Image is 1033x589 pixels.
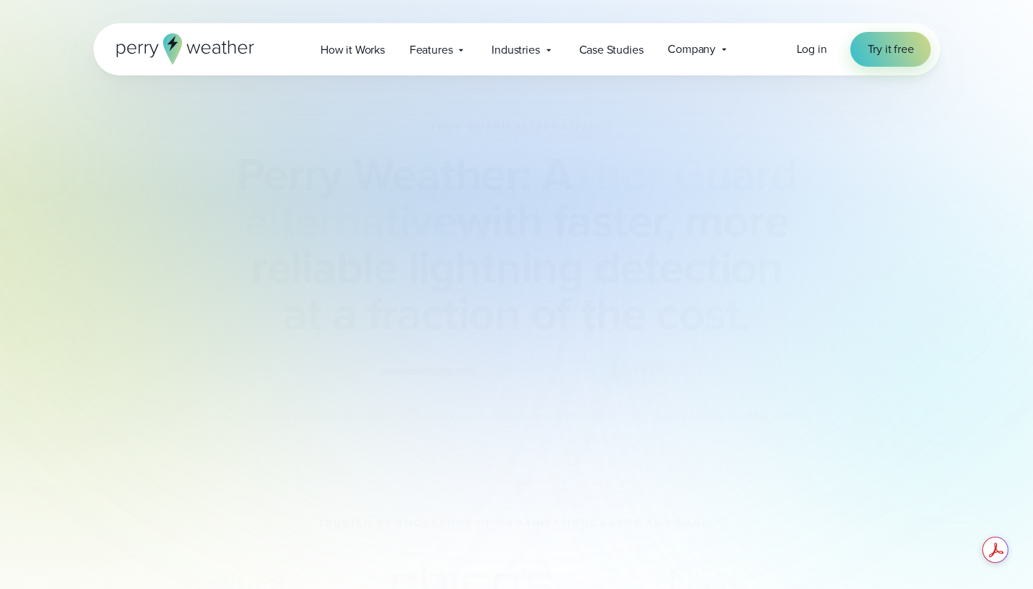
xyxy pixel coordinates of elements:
[850,32,932,67] a: Try it free
[797,41,827,58] a: Log in
[491,41,539,59] span: Industries
[308,35,397,65] a: How it Works
[868,41,914,58] span: Try it free
[320,41,385,59] span: How it Works
[410,41,453,59] span: Features
[579,41,644,59] span: Case Studies
[567,35,656,65] a: Case Studies
[668,41,715,58] span: Company
[797,41,827,57] span: Log in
